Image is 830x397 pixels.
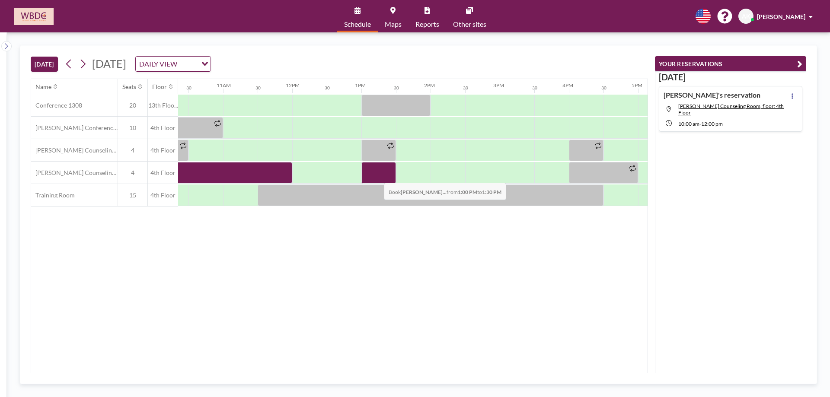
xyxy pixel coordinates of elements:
div: Search for option [136,57,211,71]
span: 4th Floor [148,124,178,132]
span: [PERSON_NAME] Counseling Room [31,146,118,154]
span: Reports [415,21,439,28]
img: organization-logo [14,8,54,25]
div: 30 [532,85,537,91]
span: [DATE] [92,57,126,70]
div: 5PM [632,82,642,89]
span: 4 [118,169,147,177]
span: 10 [118,124,147,132]
div: Name [35,83,51,91]
span: Schedule [344,21,371,28]
button: [DATE] [31,57,58,72]
div: 30 [601,85,607,91]
div: 2PM [424,82,435,89]
span: [PERSON_NAME] Counseling Room [31,169,118,177]
span: 13th Floo... [148,102,178,109]
div: Seats [122,83,136,91]
span: DAILY VIEW [137,58,179,70]
b: 1:00 PM [458,189,477,195]
div: 30 [186,85,192,91]
span: [PERSON_NAME] Conference Room [31,124,118,132]
h3: [DATE] [659,72,802,83]
span: 4th Floor [148,191,178,199]
button: YOUR RESERVATIONS [655,56,806,71]
span: - [699,121,701,127]
div: 3PM [493,82,504,89]
span: Conference 1308 [31,102,82,109]
b: 1:30 PM [482,189,501,195]
span: 15 [118,191,147,199]
div: 12PM [286,82,300,89]
div: 30 [325,85,330,91]
span: Training Room [31,191,75,199]
span: [PERSON_NAME] [757,13,805,20]
span: AK [742,13,750,20]
span: 4 [118,146,147,154]
div: 1PM [355,82,366,89]
span: Book from to [384,183,506,200]
span: Other sites [453,21,486,28]
b: [PERSON_NAME]... [401,189,447,195]
span: 4th Floor [148,169,178,177]
div: 11AM [217,82,231,89]
div: Floor [152,83,167,91]
span: 4th Floor [148,146,178,154]
h4: [PERSON_NAME]'s reservation [664,91,760,99]
div: 30 [255,85,261,91]
span: 20 [118,102,147,109]
div: 4PM [562,82,573,89]
div: 30 [463,85,468,91]
span: Maps [385,21,402,28]
input: Search for option [180,58,196,70]
div: 30 [394,85,399,91]
span: Serlin Counseling Room, floor: 4th Floor [678,103,784,116]
span: 12:00 PM [701,121,723,127]
span: 10:00 AM [678,121,699,127]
